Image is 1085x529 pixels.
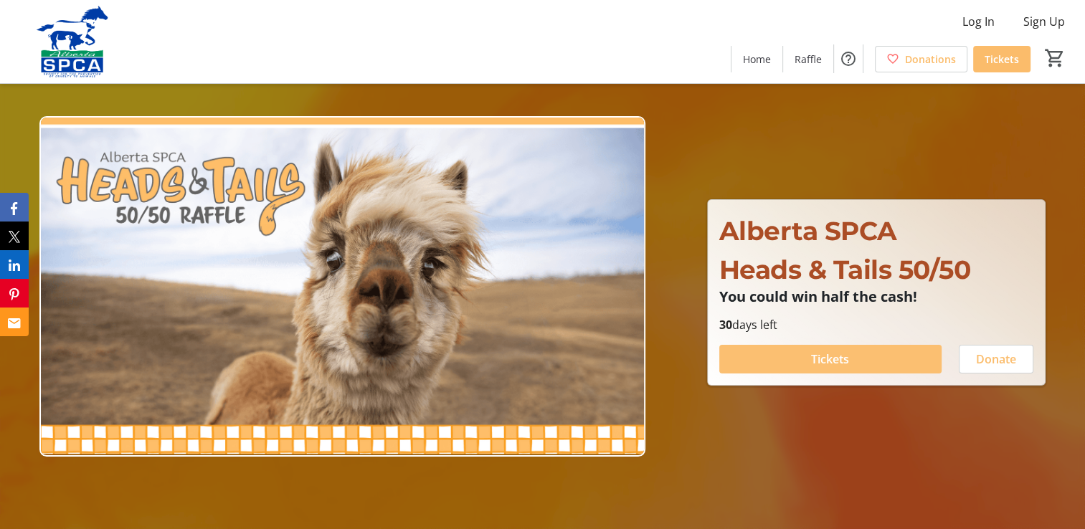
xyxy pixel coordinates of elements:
button: Cart [1042,45,1068,71]
span: Donations [905,52,956,67]
a: Raffle [783,46,833,72]
span: Raffle [795,52,822,67]
span: 30 [719,317,732,333]
span: Tickets [985,52,1019,67]
span: Heads & Tails 50/50 [719,254,971,285]
p: days left [719,316,1033,333]
button: Donate [959,345,1033,373]
button: Tickets [719,345,942,373]
p: You could win half the cash! [719,289,1033,305]
span: Sign Up [1023,13,1065,30]
img: Alberta SPCA's Logo [9,6,136,77]
button: Help [834,44,863,73]
button: Sign Up [1012,10,1076,33]
span: Home [743,52,771,67]
span: Tickets [811,351,849,368]
a: Home [731,46,782,72]
img: Campaign CTA Media Photo [39,116,645,457]
a: Donations [875,46,967,72]
a: Tickets [973,46,1030,72]
span: Log In [962,13,995,30]
button: Log In [951,10,1006,33]
span: Donate [976,351,1016,368]
span: Alberta SPCA [719,215,897,247]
